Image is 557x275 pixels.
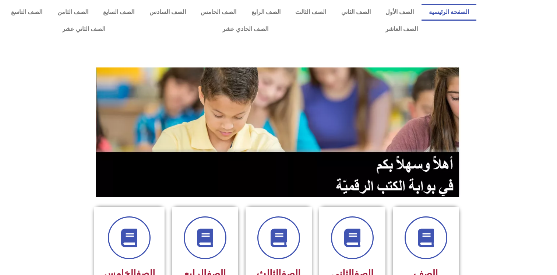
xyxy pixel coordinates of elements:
a: الصفحة الرئيسية [422,4,477,21]
a: الصف التاسع [4,4,50,21]
a: الصف الأول [378,4,422,21]
a: الصف الحادي عشر [164,21,327,38]
a: الصف الخامس [193,4,244,21]
a: الصف الثاني عشر [4,21,164,38]
a: الصف الثالث [288,4,334,21]
a: الصف الثامن [50,4,96,21]
a: الصف الرابع [244,4,288,21]
a: الصف السادس [142,4,194,21]
a: الصف الثاني [334,4,378,21]
a: الصف السابع [96,4,142,21]
a: الصف العاشر [327,21,476,38]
